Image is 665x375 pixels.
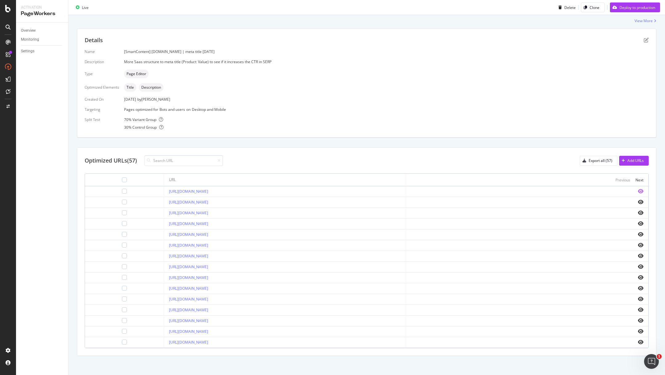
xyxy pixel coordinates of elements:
[21,27,36,34] div: Overview
[638,318,643,323] i: eye
[635,176,643,183] button: Next
[124,97,649,102] div: [DATE]
[85,59,119,64] div: Description
[21,48,34,54] div: Settings
[85,97,119,102] div: Created On
[21,5,63,10] div: Activation
[144,155,223,166] input: Search URL
[638,286,643,291] i: eye
[556,2,576,12] button: Delete
[21,10,63,17] div: PageWorkers
[169,318,208,323] a: [URL][DOMAIN_NAME]
[169,210,208,216] a: [URL][DOMAIN_NAME]
[21,27,64,34] a: Overview
[169,296,208,302] a: [URL][DOMAIN_NAME]
[589,158,612,163] div: Export all (57)
[638,232,643,237] i: eye
[21,48,64,54] a: Settings
[635,177,643,183] div: Next
[638,296,643,301] i: eye
[137,97,170,102] div: by [PERSON_NAME]
[615,177,630,183] div: Previous
[638,329,643,334] i: eye
[580,156,618,166] button: Export all (57)
[82,5,89,10] div: Live
[85,49,119,54] div: Name
[85,107,119,112] div: Targeting
[644,38,649,42] div: pen-to-square
[169,329,208,334] a: [URL][DOMAIN_NAME]
[169,243,208,248] a: [URL][DOMAIN_NAME]
[124,70,149,78] div: neutral label
[141,86,161,89] span: Description
[169,221,208,226] a: [URL][DOMAIN_NAME]
[85,71,119,76] div: Type
[615,176,630,183] button: Previous
[638,340,643,345] i: eye
[169,253,208,259] a: [URL][DOMAIN_NAME]
[124,49,649,54] div: [SmartContent] [DOMAIN_NAME] | meta title [DATE]
[169,307,208,312] a: [URL][DOMAIN_NAME]
[635,18,653,23] div: View More
[169,340,208,345] a: [URL][DOMAIN_NAME]
[169,275,208,280] a: [URL][DOMAIN_NAME]
[139,83,163,92] div: neutral label
[124,107,649,112] div: Pages optimized for on
[638,210,643,215] i: eye
[590,5,599,10] div: Clone
[21,36,39,43] div: Monitoring
[21,36,64,43] a: Monitoring
[581,2,605,12] button: Clone
[564,5,576,10] div: Delete
[159,107,185,112] div: Bots and users
[635,18,656,23] a: View More
[85,117,119,122] div: Split Test
[644,354,659,369] iframe: Intercom live chat
[638,221,643,226] i: eye
[169,189,208,194] a: [URL][DOMAIN_NAME]
[657,354,662,359] span: 1
[124,125,649,130] div: 30 % Control Group
[638,264,643,269] i: eye
[638,189,643,194] i: eye
[638,275,643,280] i: eye
[124,59,649,64] div: More Saas structure to meta title (Product: Value) to see if it increases the CTR in SERP
[169,264,208,269] a: [URL][DOMAIN_NAME]
[627,158,644,163] div: Add URLs
[610,2,660,12] button: Deploy to production
[619,5,655,10] div: Deploy to production
[192,107,226,112] div: Desktop and Mobile
[638,253,643,258] i: eye
[169,200,208,205] a: [URL][DOMAIN_NAME]
[169,286,208,291] a: [URL][DOMAIN_NAME]
[169,177,176,183] div: URL
[638,243,643,248] i: eye
[169,232,208,237] a: [URL][DOMAIN_NAME]
[638,307,643,312] i: eye
[638,200,643,204] i: eye
[127,86,134,89] span: Title
[619,156,649,166] button: Add URLs
[85,85,119,90] div: Optimized Elements
[124,117,649,122] div: 70 % Variant Group
[85,157,137,165] div: Optimized URLs (57)
[85,36,103,44] div: Details
[127,72,146,76] span: Page Editor
[124,83,136,92] div: neutral label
